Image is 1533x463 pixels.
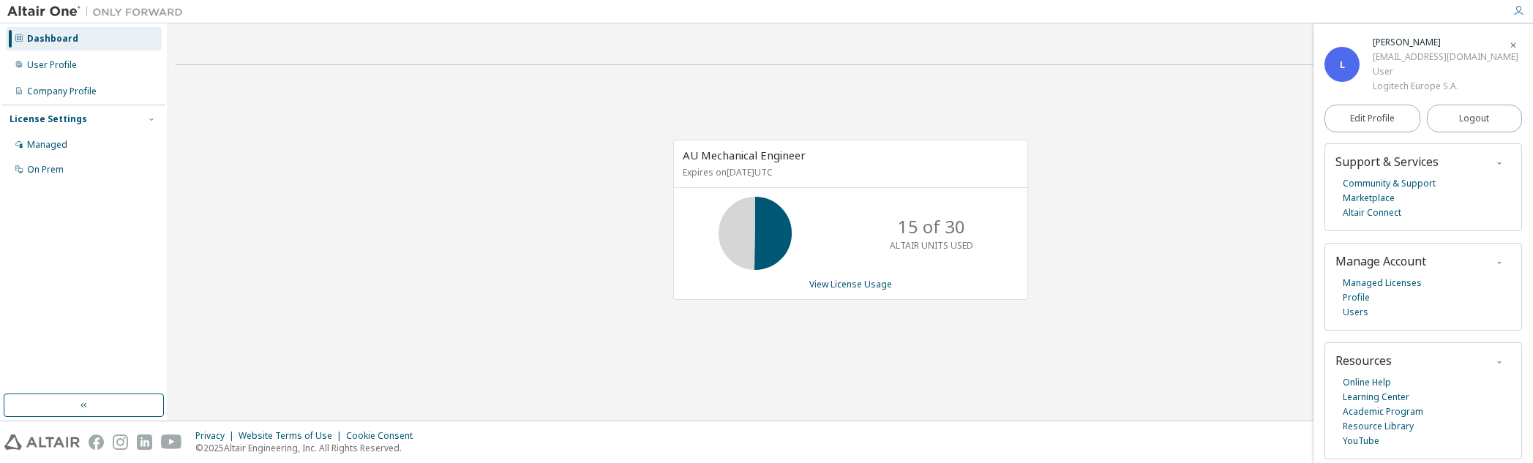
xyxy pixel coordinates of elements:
[1373,79,1518,94] div: Logitech Europe S.A.
[1343,390,1409,404] a: Learning Center
[890,239,973,252] p: ALTAIR UNITS USED
[1343,434,1379,448] a: YouTube
[1343,176,1436,191] a: Community & Support
[4,434,80,450] img: altair_logo.svg
[346,430,421,442] div: Cookie Consent
[89,434,104,450] img: facebook.svg
[1343,290,1370,305] a: Profile
[1343,305,1368,320] a: Users
[809,278,892,290] a: View License Usage
[27,59,77,71] div: User Profile
[1427,105,1523,132] button: Logout
[1335,154,1439,170] span: Support & Services
[1343,191,1395,206] a: Marketplace
[27,33,78,45] div: Dashboard
[1373,64,1518,79] div: User
[898,214,965,239] p: 15 of 30
[1340,59,1345,71] span: L
[7,4,190,19] img: Altair One
[1343,206,1401,220] a: Altair Connect
[10,113,87,125] div: License Settings
[27,164,64,176] div: On Prem
[1373,35,1518,50] div: Luca Francesconi
[1459,111,1489,126] span: Logout
[27,86,97,97] div: Company Profile
[137,434,152,450] img: linkedin.svg
[1335,253,1426,269] span: Manage Account
[1343,375,1391,390] a: Online Help
[1335,353,1392,369] span: Resources
[1373,50,1518,64] div: [EMAIL_ADDRESS][DOMAIN_NAME]
[1350,113,1395,124] span: Edit Profile
[113,434,128,450] img: instagram.svg
[161,434,182,450] img: youtube.svg
[195,442,421,454] p: © 2025 Altair Engineering, Inc. All Rights Reserved.
[239,430,346,442] div: Website Terms of Use
[1343,419,1414,434] a: Resource Library
[195,430,239,442] div: Privacy
[1324,105,1420,132] a: Edit Profile
[1343,404,1423,419] a: Academic Program
[27,139,67,151] div: Managed
[683,148,806,162] span: AU Mechanical Engineer
[683,166,1015,178] p: Expires on [DATE] UTC
[1343,276,1422,290] a: Managed Licenses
